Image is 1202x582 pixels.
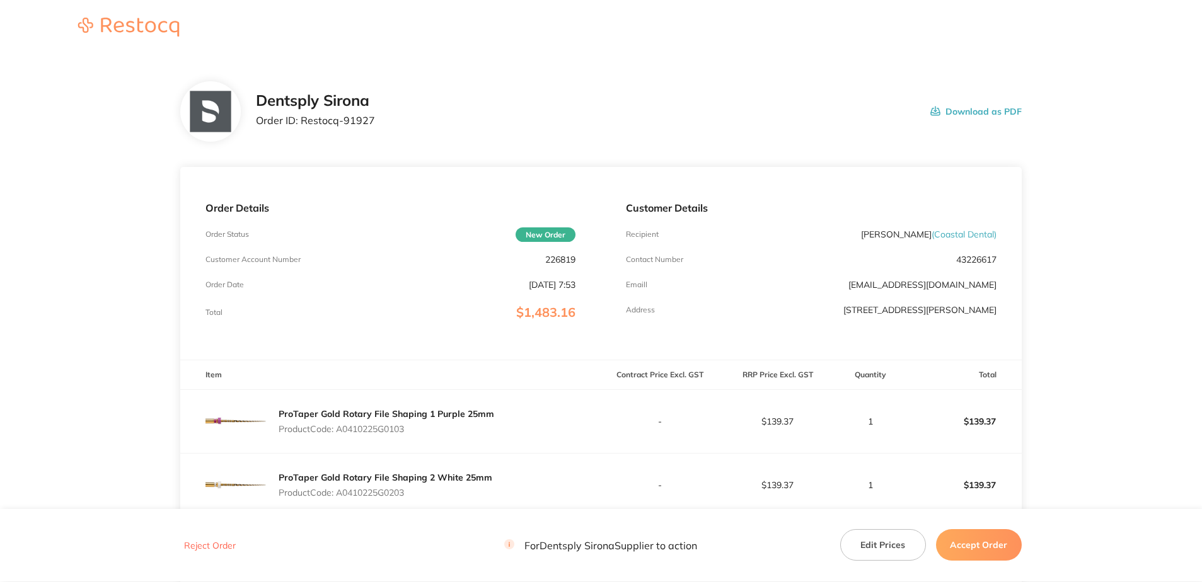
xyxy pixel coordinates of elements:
[180,360,601,390] th: Item
[66,18,192,37] img: Restocq logo
[904,470,1021,500] p: $139.37
[279,408,494,419] a: ProTaper Gold Rotary File Shaping 1 Purple 25mm
[861,229,997,239] p: [PERSON_NAME]
[956,254,997,265] p: 43226617
[932,229,997,240] span: ( Coastal Dental )
[516,227,575,242] span: New Order
[504,540,697,552] p: For Dentsply Sirona Supplier to action
[836,360,904,390] th: Quantity
[256,92,375,110] h2: Dentsply Sirona
[529,280,575,290] p: [DATE] 7:53
[545,254,575,265] p: 226819
[719,360,836,390] th: RRP Price Excl. GST
[904,406,1021,437] p: $139.37
[601,480,718,490] p: -
[601,416,718,426] p: -
[205,255,301,264] p: Customer Account Number
[205,280,244,289] p: Order Date
[66,18,192,38] a: Restocq logo
[626,230,659,239] p: Recipient
[279,488,492,498] p: Product Code: A0410225G0203
[190,91,231,132] img: NTllNzd2NQ
[837,480,903,490] p: 1
[719,480,836,490] p: $139.37
[626,255,683,264] p: Contact Number
[205,202,575,214] p: Order Details
[837,416,903,426] p: 1
[626,305,655,314] p: Address
[626,280,647,289] p: Emaill
[205,308,222,317] p: Total
[256,115,375,126] p: Order ID: Restocq- 91927
[843,305,997,315] p: [STREET_ADDRESS][PERSON_NAME]
[904,360,1022,390] th: Total
[936,530,1022,561] button: Accept Order
[601,360,719,390] th: Contract Price Excl. GST
[279,424,494,434] p: Product Code: A0410225G0103
[180,540,240,552] button: Reject Order
[626,202,996,214] p: Customer Details
[516,304,575,320] span: $1,483.16
[848,279,997,290] a: [EMAIL_ADDRESS][DOMAIN_NAME]
[205,454,269,516] img: NXYzdGNpcQ
[840,530,926,561] button: Edit Prices
[205,390,269,453] img: aGZzdHB1aA
[205,230,249,239] p: Order Status
[930,92,1022,131] button: Download as PDF
[719,416,836,426] p: $139.37
[279,472,492,483] a: ProTaper Gold Rotary File Shaping 2 White 25mm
